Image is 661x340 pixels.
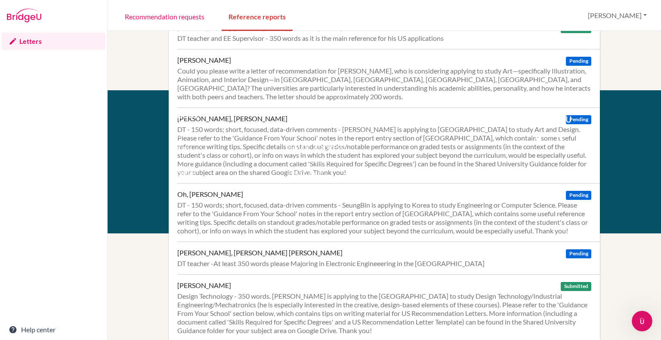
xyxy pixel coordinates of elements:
img: Bridge-U [7,9,41,22]
a: Help Center [288,168,324,177]
span: Pending [566,249,591,258]
div: DT teacher and EE Supervisor - 350 words as it is the main reference for his US applications [177,34,591,43]
div: [PERSON_NAME] [177,56,231,64]
div: DT teacher -At least 350 words please Majoring in Electronic Engineeering in the [GEOGRAPHIC_DATA] [177,259,591,268]
a: Resources [172,130,203,138]
div: Design Technology - 350 words. [PERSON_NAME] is applying to the [GEOGRAPHIC_DATA] to study Design... [177,292,591,335]
div: [PERSON_NAME], [PERSON_NAME] [PERSON_NAME] [177,248,343,257]
span: Pending [566,57,591,66]
iframe: Intercom live chat [632,311,652,331]
a: [PERSON_NAME], [PERSON_NAME] [PERSON_NAME] Pending DT teacher -At least 350 words please Majoring... [177,242,600,274]
a: Privacy [172,156,194,164]
div: DT - 150 words; short, focused, data-driven comments - SeungBin is applying to Korea to study Eng... [177,201,591,235]
a: Recommendation requests [118,1,211,31]
a: [PERSON_NAME], [PERSON_NAME] [PERSON_NAME] Submitted DT teacher and EE Supervisor - 350 words as ... [177,16,600,49]
a: [PERSON_NAME] Pending Could you please write a letter of recommendation for [PERSON_NAME], who is... [177,49,600,107]
a: Email us at [EMAIL_ADDRESS][DOMAIN_NAME] [288,130,346,164]
a: Cookies [172,168,196,177]
button: [PERSON_NAME] [584,7,651,24]
a: Oh, [PERSON_NAME] Pending DT - 150 words; short, focused, data-driven comments - SeungBin is appl... [177,183,600,242]
a: [PERSON_NAME], [PERSON_NAME] Pending DT - 150 words; short, focused, data-driven comments - [PERS... [177,107,600,183]
span: Pending [566,191,591,200]
a: Terms [172,143,190,151]
div: [PERSON_NAME] [177,281,231,290]
a: Reference reports [222,1,293,31]
div: About [172,111,269,121]
div: Could you please write a letter of recommendation for [PERSON_NAME], who is considering applying ... [177,67,591,101]
a: Acknowledgements [172,181,231,190]
span: Submitted [561,282,591,291]
img: logo_white@2x-f4f0deed5e89b7ecb1c2cc34c3e3d731f90f0f143d5ea2071677605dd97b5244.png [537,111,571,125]
a: Letters [2,33,105,50]
a: Help center [2,321,105,338]
div: Support [288,111,376,121]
